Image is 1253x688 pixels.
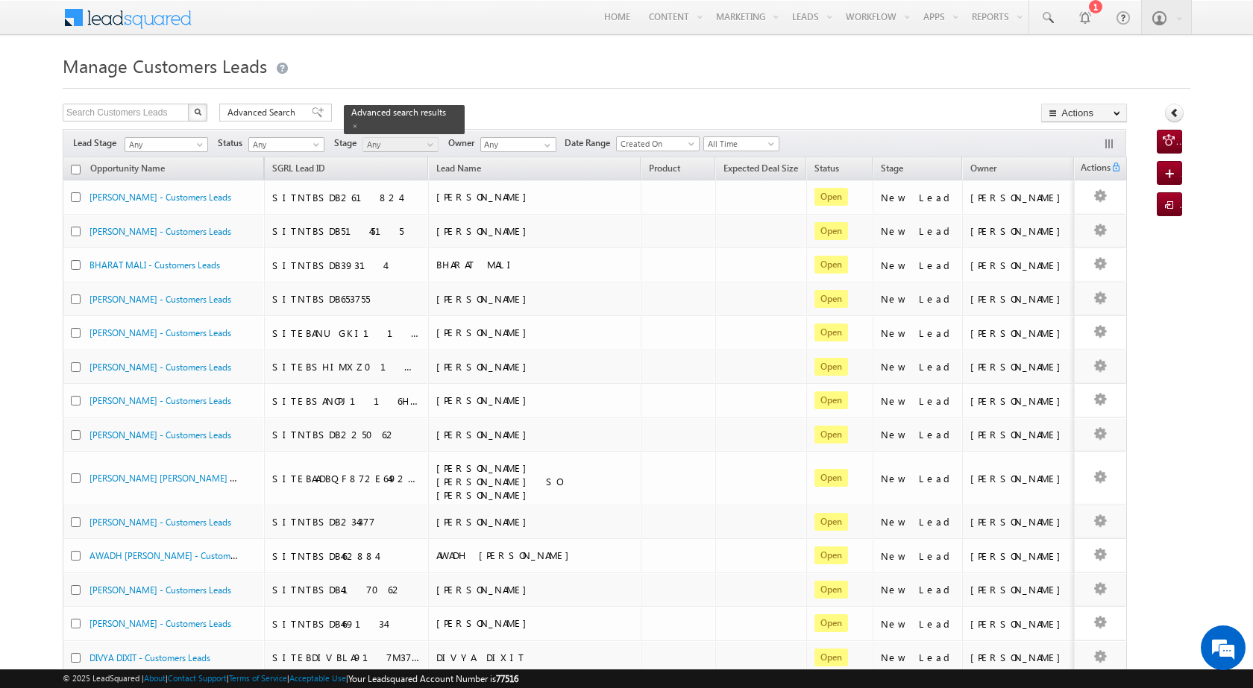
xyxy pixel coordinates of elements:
[970,394,1068,408] div: [PERSON_NAME]
[89,652,210,663] a: DIVYA DIXIT - Customers Leads
[436,394,534,406] span: [PERSON_NAME]
[63,54,267,78] span: Manage Customers Leads
[89,327,231,338] a: [PERSON_NAME] - Customers Leads
[89,294,231,305] a: [PERSON_NAME] - Customers Leads
[649,162,680,174] span: Product
[881,394,955,408] div: New Lead
[970,617,1068,631] div: [PERSON_NAME]
[970,472,1068,485] div: [PERSON_NAME]
[229,673,287,683] a: Terms of Service
[194,108,201,116] img: Search
[723,162,798,174] span: Expected Deal Size
[970,259,1068,272] div: [PERSON_NAME]
[436,326,534,338] span: [PERSON_NAME]
[89,429,231,441] a: [PERSON_NAME] - Customers Leads
[89,226,231,237] a: [PERSON_NAME] - Customers Leads
[970,583,1068,596] div: [PERSON_NAME]
[272,583,421,596] div: SITNTBSDB417062
[716,160,805,180] a: Expected Deal Size
[272,428,421,441] div: SITNTBSDB225062
[436,616,534,629] span: [PERSON_NAME]
[814,290,848,308] span: Open
[565,136,616,150] span: Date Range
[881,162,903,174] span: Stage
[814,426,848,444] span: Open
[881,617,955,631] div: New Lead
[436,651,525,663] span: DIVYA DIXIT
[272,549,421,563] div: SITNTBSDB462884
[617,137,694,151] span: Created On
[334,136,362,150] span: Stage
[436,224,534,237] span: [PERSON_NAME]
[814,222,848,240] span: Open
[496,673,518,684] span: 77516
[703,136,779,151] a: All Time
[436,583,534,596] span: [PERSON_NAME]
[436,549,577,561] span: AWADH [PERSON_NAME]
[881,651,955,664] div: New Lead
[814,546,848,564] span: Open
[83,160,172,180] a: Opportunity Name
[168,673,227,683] a: Contact Support
[536,138,555,153] a: Show All Items
[480,137,556,152] input: Type to Search
[436,292,534,305] span: [PERSON_NAME]
[89,259,220,271] a: BHARAT MALI - Customers Leads
[814,513,848,531] span: Open
[814,581,848,599] span: Open
[881,515,955,528] div: New Lead
[970,360,1068,373] div: [PERSON_NAME]
[814,469,848,487] span: Open
[881,259,955,272] div: New Lead
[272,472,421,485] div: SITEBAADBQF872E64920
[970,162,996,174] span: Owner
[71,165,81,174] input: Check all records
[272,360,421,373] div: SITEBSHIMXZ010G33721
[970,651,1068,664] div: [PERSON_NAME]
[362,137,439,152] a: Any
[227,106,300,119] span: Advanced Search
[814,324,848,341] span: Open
[436,461,560,501] span: [PERSON_NAME] [PERSON_NAME] SO [PERSON_NAME]
[436,258,515,271] span: BHARAT MALI
[814,391,848,409] span: Open
[89,395,231,406] a: [PERSON_NAME] - Customers Leads
[89,549,266,561] a: AWADH [PERSON_NAME] - Customers Leads
[272,191,421,204] div: SITNTBSDB261824
[249,138,320,151] span: Any
[89,362,231,373] a: [PERSON_NAME] - Customers Leads
[970,515,1068,528] div: [PERSON_NAME]
[1075,160,1111,179] span: Actions
[272,617,421,631] div: SITNTBSDB469134
[272,515,421,528] div: SITNTBSDB234377
[881,360,955,373] div: New Lead
[89,471,377,484] a: [PERSON_NAME] [PERSON_NAME] SO SHAKUR SHAIK - Customers Leads
[616,136,700,151] a: Created On
[873,160,911,180] a: Stage
[436,428,534,441] span: [PERSON_NAME]
[881,472,955,485] div: New Lead
[814,648,848,666] span: Open
[63,672,518,686] span: © 2025 LeadSquared | | | | |
[881,428,955,441] div: New Lead
[881,292,955,306] div: New Lead
[814,358,848,376] span: Open
[90,162,165,174] span: Opportunity Name
[814,256,848,274] span: Open
[73,136,122,150] span: Lead Stage
[881,191,955,204] div: New Lead
[144,673,166,683] a: About
[881,326,955,340] div: New Lead
[881,549,955,563] div: New Lead
[970,326,1068,340] div: [PERSON_NAME]
[248,137,324,152] a: Any
[807,160,847,180] a: Status
[89,618,231,629] a: [PERSON_NAME] - Customers Leads
[970,292,1068,306] div: [PERSON_NAME]
[363,138,434,151] span: Any
[89,584,231,596] a: [PERSON_NAME] - Customers Leads
[814,188,848,206] span: Open
[436,360,534,373] span: [PERSON_NAME]
[272,651,421,664] div: SITEBDIVBLA917M37244
[970,224,1068,238] div: [PERSON_NAME]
